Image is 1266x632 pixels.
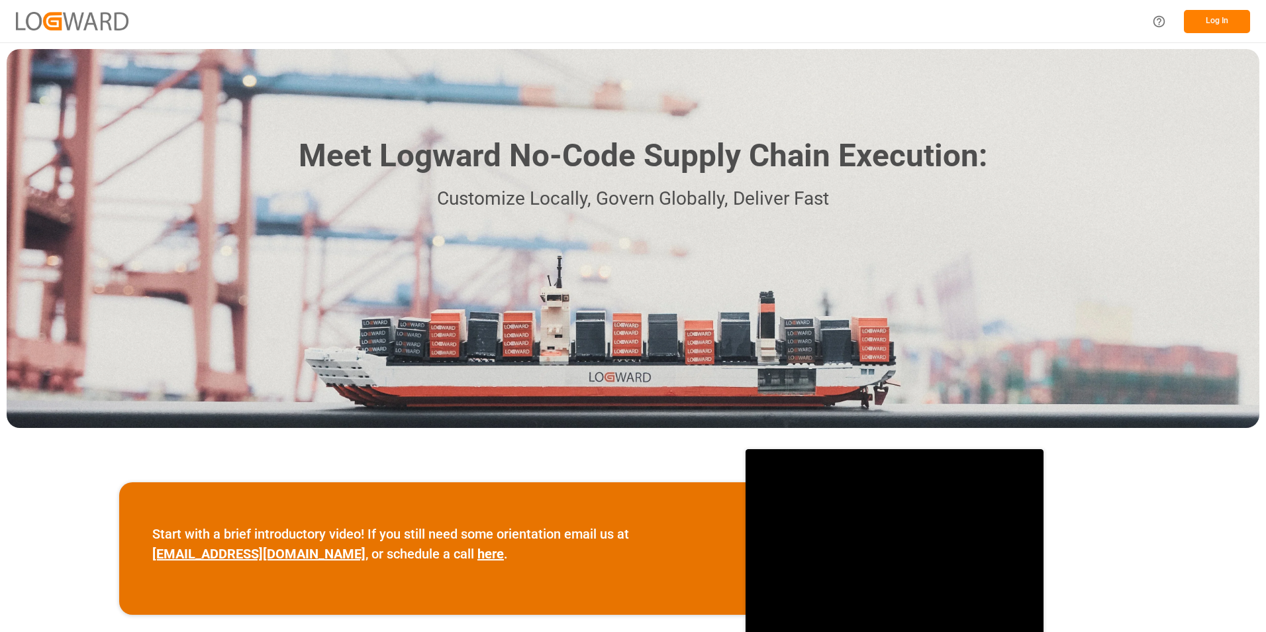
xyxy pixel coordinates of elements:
[16,12,128,30] img: Logward_new_orange.png
[1184,10,1250,33] button: Log In
[299,132,987,180] h1: Meet Logward No-Code Supply Chain Execution:
[279,184,987,214] p: Customize Locally, Govern Globally, Deliver Fast
[477,546,504,562] a: here
[152,524,712,564] p: Start with a brief introductory video! If you still need some orientation email us at , or schedu...
[1144,7,1174,36] button: Help Center
[152,546,365,562] a: [EMAIL_ADDRESS][DOMAIN_NAME]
